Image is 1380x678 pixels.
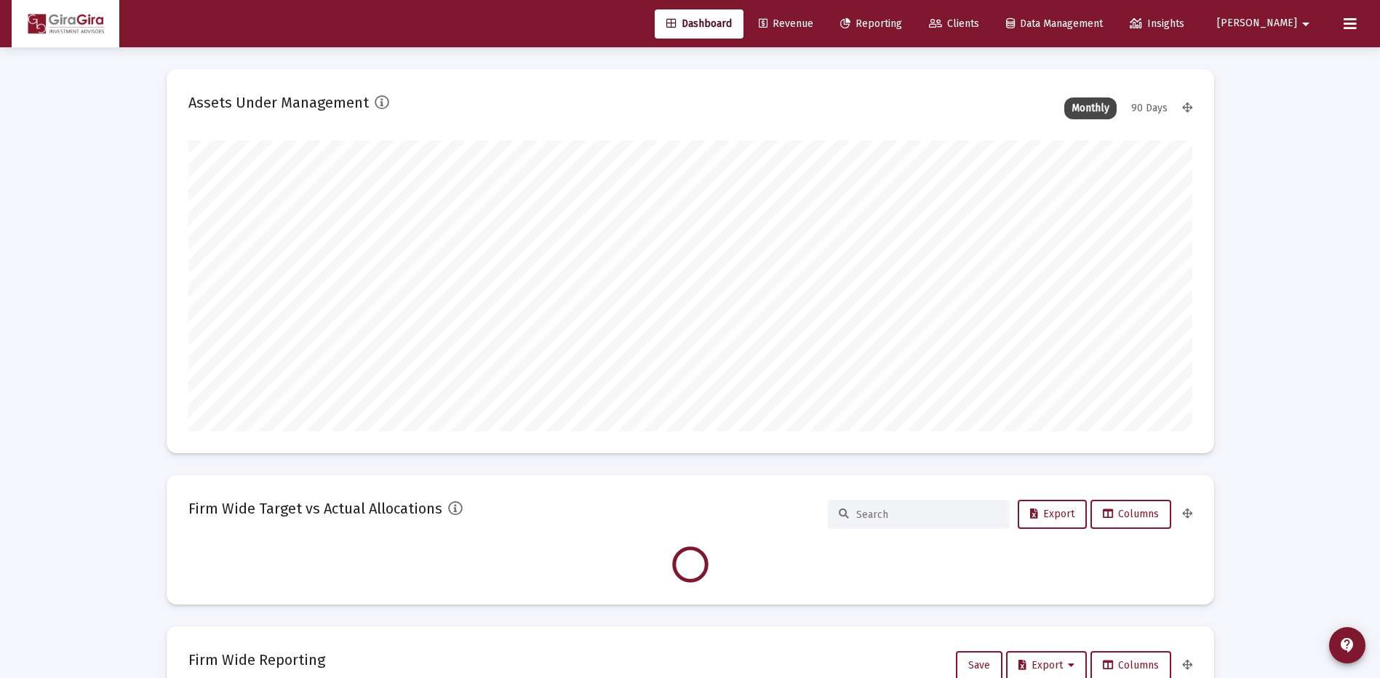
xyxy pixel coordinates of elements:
[759,17,813,30] span: Revenue
[840,17,902,30] span: Reporting
[1103,659,1159,671] span: Columns
[1118,9,1196,39] a: Insights
[1090,500,1171,529] button: Columns
[1018,659,1074,671] span: Export
[1217,17,1297,30] span: [PERSON_NAME]
[1030,508,1074,520] span: Export
[655,9,743,39] a: Dashboard
[968,659,990,671] span: Save
[1064,97,1117,119] div: Monthly
[1006,17,1103,30] span: Data Management
[994,9,1114,39] a: Data Management
[1103,508,1159,520] span: Columns
[1124,97,1175,119] div: 90 Days
[1200,9,1332,38] button: [PERSON_NAME]
[917,9,991,39] a: Clients
[188,91,369,114] h2: Assets Under Management
[188,648,325,671] h2: Firm Wide Reporting
[188,497,442,520] h2: Firm Wide Target vs Actual Allocations
[1130,17,1184,30] span: Insights
[23,9,108,39] img: Dashboard
[856,509,999,521] input: Search
[1018,500,1087,529] button: Export
[666,17,732,30] span: Dashboard
[929,17,979,30] span: Clients
[747,9,825,39] a: Revenue
[1297,9,1315,39] mat-icon: arrow_drop_down
[1339,637,1356,654] mat-icon: contact_support
[829,9,914,39] a: Reporting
